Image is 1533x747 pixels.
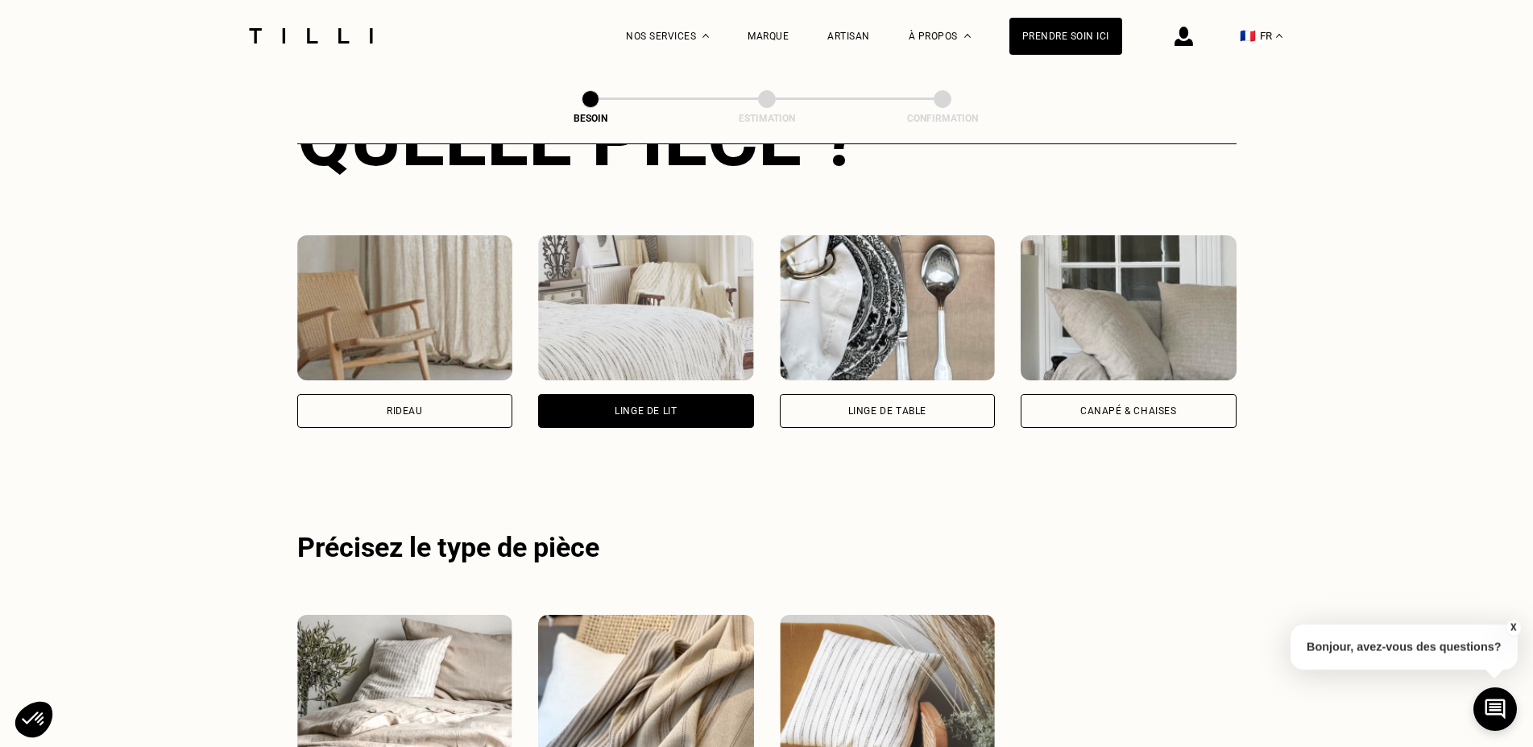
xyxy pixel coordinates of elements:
[615,406,677,416] div: Linge de lit
[387,406,423,416] div: Rideau
[1080,406,1177,416] div: Canapé & chaises
[1291,625,1518,670] p: Bonjour, avez-vous des questions?
[848,406,926,416] div: Linge de table
[1009,18,1122,55] a: Prendre soin ici
[1276,34,1282,38] img: menu déroulant
[510,113,671,124] div: Besoin
[780,235,996,380] img: Tilli retouche votre Linge de table
[686,113,847,124] div: Estimation
[538,235,754,380] img: Tilli retouche votre Linge de lit
[827,31,870,42] a: Artisan
[862,113,1023,124] div: Confirmation
[748,31,789,42] a: Marque
[1175,27,1193,46] img: icône connexion
[1240,28,1256,44] span: 🇫🇷
[964,34,971,38] img: Menu déroulant à propos
[243,28,379,44] img: Logo du service de couturière Tilli
[702,34,709,38] img: Menu déroulant
[1505,619,1521,637] button: X
[297,235,513,380] img: Tilli retouche votre Rideau
[1021,235,1237,380] img: Tilli retouche votre Canapé & chaises
[297,531,1237,563] div: Précisez le type de pièce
